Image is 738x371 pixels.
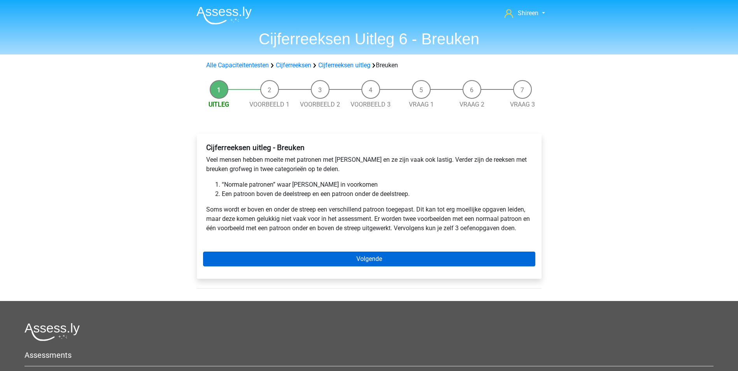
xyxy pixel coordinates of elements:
[409,101,434,108] a: Vraag 1
[206,61,269,69] a: Alle Capaciteitentesten
[25,323,80,341] img: Assessly logo
[222,189,532,199] li: Een patroon boven de deelstreep en een patroon onder de deelstreep.
[300,101,340,108] a: Voorbeeld 2
[351,101,391,108] a: Voorbeeld 3
[209,101,229,108] a: Uitleg
[206,143,305,152] b: Cijferreeksen uitleg - Breuken
[459,101,484,108] a: Vraag 2
[203,252,535,266] a: Volgende
[222,180,532,189] li: “Normale patronen” waar [PERSON_NAME] in voorkomen
[276,61,311,69] a: Cijferreeksen
[203,61,535,70] div: Breuken
[510,101,535,108] a: Vraag 3
[25,350,713,360] h5: Assessments
[501,9,548,18] a: Shireen
[196,6,252,24] img: Assessly
[206,205,532,233] p: Soms wordt er boven en onder de streep een verschillend patroon toegepast. Dit kan tot erg moeili...
[249,101,289,108] a: Voorbeeld 1
[206,155,532,174] p: Veel mensen hebben moeite met patronen met [PERSON_NAME] en ze zijn vaak ook lastig. Verder zijn ...
[190,30,548,48] h1: Cijferreeksen Uitleg 6 - Breuken
[318,61,370,69] a: Cijferreeksen uitleg
[518,9,538,17] span: Shireen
